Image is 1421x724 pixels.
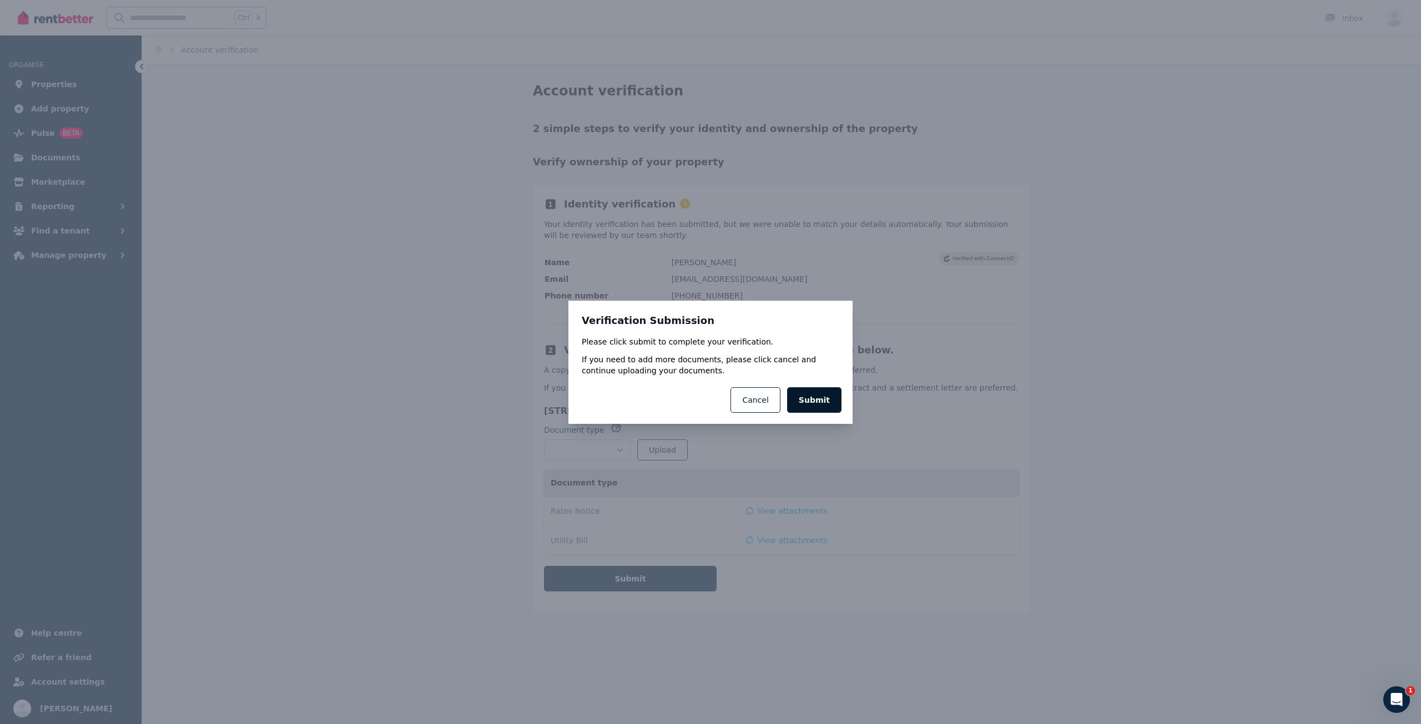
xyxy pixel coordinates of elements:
iframe: Intercom live chat [1383,686,1410,713]
p: If you need to add more documents, please click cancel and continue uploading your documents. [582,354,839,376]
button: Cancel [730,387,780,413]
span: 1 [1406,686,1415,695]
p: Please click submit to complete your verification. [582,336,839,347]
button: Submit [787,387,841,413]
h3: Verification Submission [582,314,839,327]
